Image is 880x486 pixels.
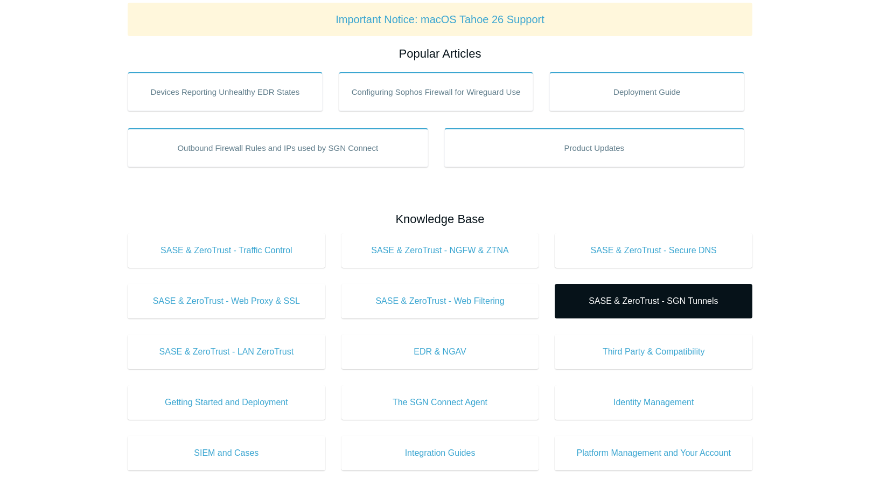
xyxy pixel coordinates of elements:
[144,447,309,460] span: SIEM and Cases
[571,345,736,358] span: Third Party & Compatibility
[128,385,325,420] a: Getting Started and Deployment
[555,233,752,268] a: SASE & ZeroTrust - Secure DNS
[358,295,523,308] span: SASE & ZeroTrust - Web Filtering
[336,13,544,25] a: Important Notice: macOS Tahoe 26 Support
[144,396,309,409] span: Getting Started and Deployment
[444,128,745,167] a: Product Updates
[555,436,752,470] a: Platform Management and Your Account
[555,284,752,318] a: SASE & ZeroTrust - SGN Tunnels
[144,244,309,257] span: SASE & ZeroTrust - Traffic Control
[571,295,736,308] span: SASE & ZeroTrust - SGN Tunnels
[128,45,752,63] h2: Popular Articles
[128,284,325,318] a: SASE & ZeroTrust - Web Proxy & SSL
[341,284,539,318] a: SASE & ZeroTrust - Web Filtering
[128,436,325,470] a: SIEM and Cases
[549,72,744,111] a: Deployment Guide
[339,72,534,111] a: Configuring Sophos Firewall for Wireguard Use
[341,335,539,369] a: EDR & NGAV
[144,345,309,358] span: SASE & ZeroTrust - LAN ZeroTrust
[358,244,523,257] span: SASE & ZeroTrust - NGFW & ZTNA
[128,72,323,111] a: Devices Reporting Unhealthy EDR States
[128,233,325,268] a: SASE & ZeroTrust - Traffic Control
[571,447,736,460] span: Platform Management and Your Account
[571,396,736,409] span: Identity Management
[144,295,309,308] span: SASE & ZeroTrust - Web Proxy & SSL
[358,396,523,409] span: The SGN Connect Agent
[555,335,752,369] a: Third Party & Compatibility
[341,385,539,420] a: The SGN Connect Agent
[358,447,523,460] span: Integration Guides
[555,385,752,420] a: Identity Management
[128,335,325,369] a: SASE & ZeroTrust - LAN ZeroTrust
[358,345,523,358] span: EDR & NGAV
[341,436,539,470] a: Integration Guides
[128,210,752,228] h2: Knowledge Base
[128,128,428,167] a: Outbound Firewall Rules and IPs used by SGN Connect
[341,233,539,268] a: SASE & ZeroTrust - NGFW & ZTNA
[571,244,736,257] span: SASE & ZeroTrust - Secure DNS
